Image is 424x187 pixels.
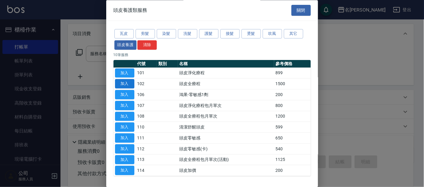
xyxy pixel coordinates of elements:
button: 清除 [137,40,157,50]
td: 110 [136,122,157,133]
button: 加入 [115,166,134,175]
td: 頭皮淨化療程 [178,68,274,79]
button: 加入 [115,123,134,132]
span: 頭皮養護類服務 [113,7,147,13]
td: 102 [136,78,157,89]
td: 頭皮全療程包月單次 [178,111,274,122]
button: 洗髮 [178,29,197,39]
td: 1500 [274,78,311,89]
button: 加入 [115,134,134,143]
td: 650 [274,133,311,144]
button: 接髮 [220,29,240,39]
button: 頭皮養護 [114,40,137,50]
button: 其它 [284,29,303,39]
td: 鴻果-零敏感1劑 [178,89,274,100]
button: 燙髮 [242,29,261,39]
button: 加入 [115,101,134,110]
td: 113 [136,155,157,165]
td: 頭皮加價 [178,165,274,176]
td: 頭皮全療程包月單次(活動) [178,155,274,165]
button: 染髮 [157,29,176,39]
th: 參考價格 [274,60,311,68]
td: 111 [136,133,157,144]
td: 1200 [274,111,311,122]
button: 瓦皮 [114,29,134,39]
td: 114 [136,165,157,176]
button: 吹風 [263,29,282,39]
th: 名稱 [178,60,274,68]
button: 加入 [115,144,134,154]
button: 關閉 [291,5,311,16]
td: 800 [274,100,311,111]
button: 護髮 [199,29,219,39]
td: 200 [274,165,311,176]
td: 1125 [274,155,311,165]
button: 加入 [115,155,134,165]
td: 頭皮零敏感 [178,133,274,144]
td: 200 [274,89,311,100]
td: 106 [136,89,157,100]
td: 540 [274,144,311,155]
td: 899 [274,68,311,79]
td: 108 [136,111,157,122]
td: 頭皮淨化療程包月單次 [178,100,274,111]
th: 類別 [157,60,178,68]
p: 10 筆服務 [113,52,311,58]
td: 頭皮全療程 [178,78,274,89]
button: 加入 [115,112,134,121]
td: 頭皮零敏感(卡) [178,144,274,155]
button: 剪髮 [136,29,155,39]
button: 加入 [115,90,134,100]
td: 101 [136,68,157,79]
td: 107 [136,100,157,111]
td: 599 [274,122,311,133]
button: 加入 [115,79,134,89]
button: 加入 [115,68,134,78]
th: 代號 [136,60,157,68]
td: 清潔舒醒頭皮 [178,122,274,133]
td: 112 [136,144,157,155]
